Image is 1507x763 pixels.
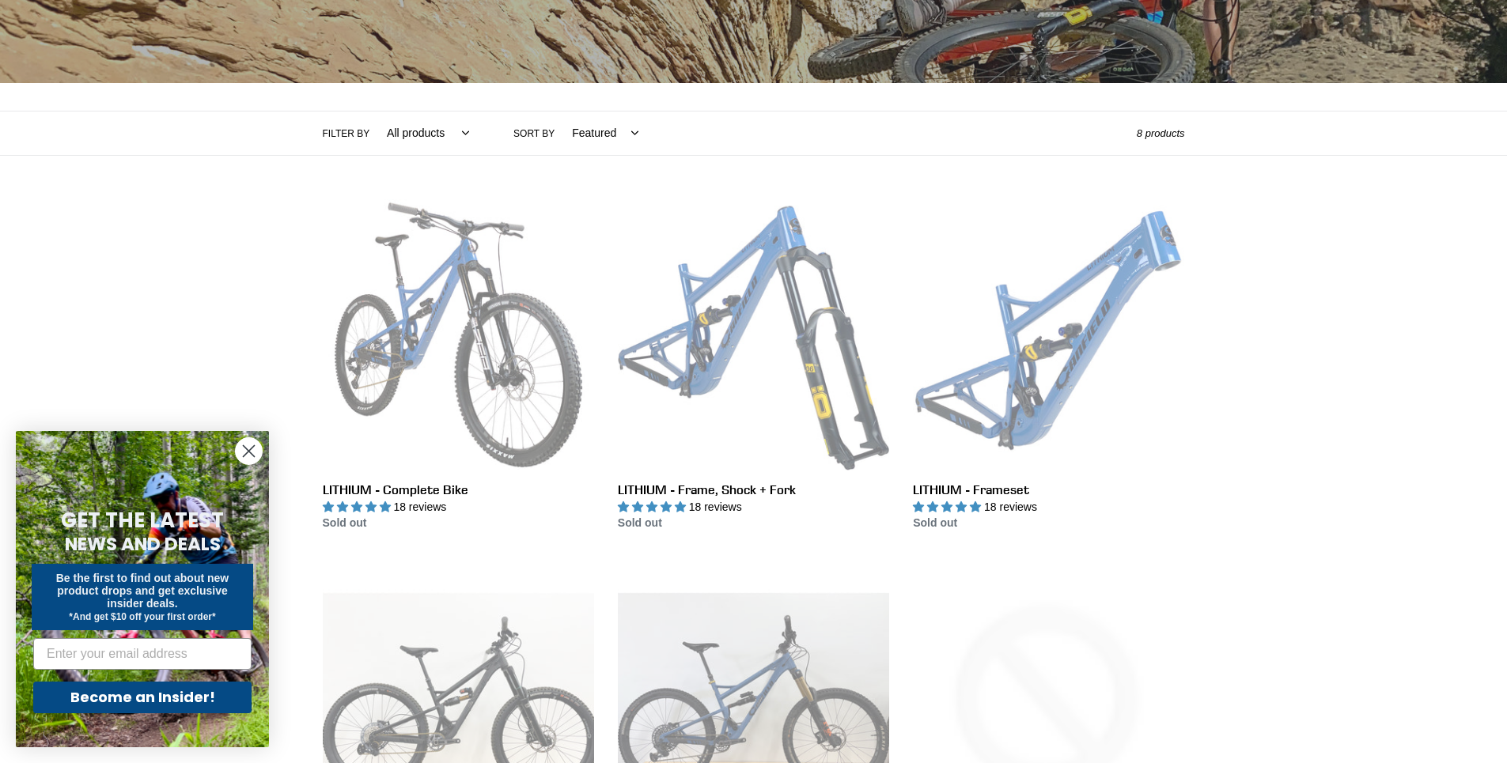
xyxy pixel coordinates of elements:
input: Enter your email address [33,638,252,670]
span: Be the first to find out about new product drops and get exclusive insider deals. [56,572,229,610]
span: 8 products [1137,127,1185,139]
label: Sort by [513,127,555,141]
span: NEWS AND DEALS [65,531,221,557]
span: *And get $10 off your first order* [69,611,215,622]
label: Filter by [323,127,370,141]
button: Close dialog [235,437,263,465]
button: Become an Insider! [33,682,252,713]
span: GET THE LATEST [61,506,224,534]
